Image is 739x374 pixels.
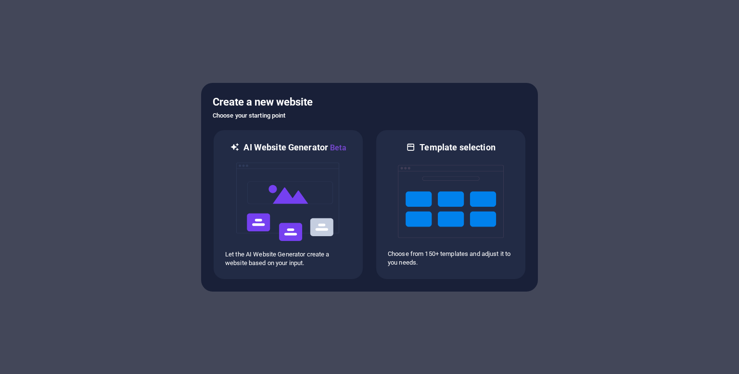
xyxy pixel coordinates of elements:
div: Template selectionChoose from 150+ templates and adjust it to you needs. [375,129,526,280]
div: AI Website GeneratorBetaaiLet the AI Website Generator create a website based on your input. [213,129,364,280]
h5: Create a new website [213,94,526,110]
h6: Template selection [420,142,495,153]
p: Let the AI Website Generator create a website based on your input. [225,250,351,267]
h6: Choose your starting point [213,110,526,121]
img: ai [235,154,341,250]
span: Beta [328,143,346,152]
p: Choose from 150+ templates and adjust it to you needs. [388,250,514,267]
h6: AI Website Generator [243,142,346,154]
